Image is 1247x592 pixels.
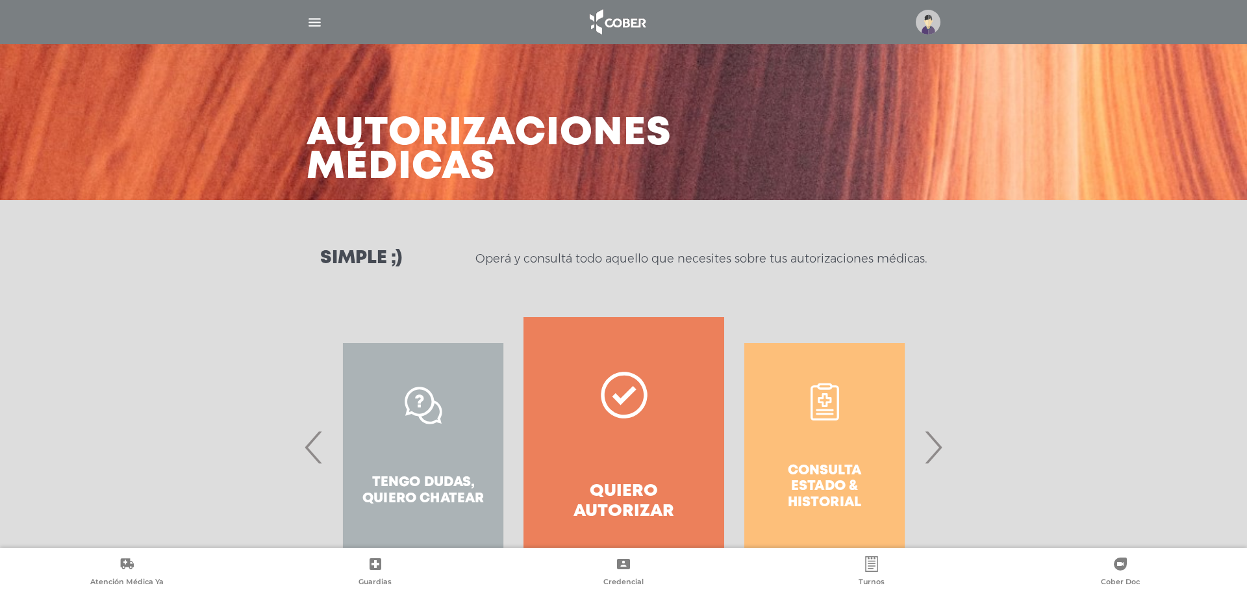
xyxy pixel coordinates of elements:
[916,10,940,34] img: profile-placeholder.svg
[475,251,927,266] p: Operá y consultá todo aquello que necesites sobre tus autorizaciones médicas.
[307,14,323,31] img: Cober_menu-lines-white.svg
[583,6,651,38] img: logo_cober_home-white.png
[859,577,885,589] span: Turnos
[90,577,164,589] span: Atención Médica Ya
[603,577,644,589] span: Credencial
[359,577,392,589] span: Guardias
[547,482,701,522] h4: Quiero autorizar
[3,556,251,589] a: Atención Médica Ya
[307,117,672,185] h3: Autorizaciones médicas
[523,317,724,577] a: Quiero autorizar
[748,556,996,589] a: Turnos
[499,556,748,589] a: Credencial
[996,556,1244,589] a: Cober Doc
[920,412,946,482] span: Next
[1101,577,1140,589] span: Cober Doc
[251,556,499,589] a: Guardias
[320,250,402,268] h3: Simple ;)
[301,412,327,482] span: Previous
